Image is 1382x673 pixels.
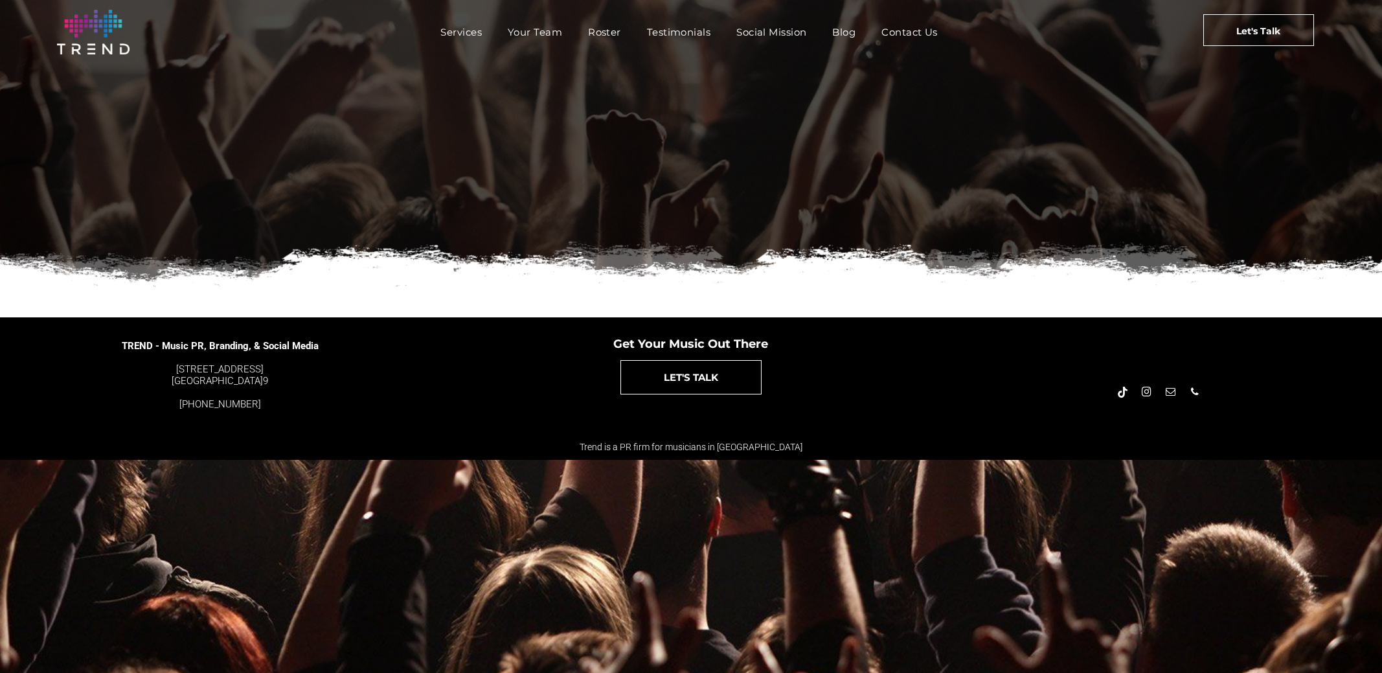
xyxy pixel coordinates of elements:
div: 9 [121,363,319,387]
a: phone [1188,385,1202,402]
span: TREND - Music PR, Branding, & Social Media [122,340,319,352]
a: Testimonials [634,23,723,41]
a: Your Team [495,23,575,41]
span: LET'S TALK [664,361,718,394]
span: Trend is a PR firm for musicians in [GEOGRAPHIC_DATA] [580,442,802,452]
span: Get Your Music Out There [613,337,768,351]
a: Let's Talk [1203,14,1314,46]
a: Contact Us [868,23,951,41]
a: [STREET_ADDRESS][GEOGRAPHIC_DATA] [172,363,264,387]
a: email [1164,385,1178,402]
a: Tiktok [1116,385,1130,402]
font: [STREET_ADDRESS] [GEOGRAPHIC_DATA] [172,363,264,387]
span: Let's Talk [1236,15,1280,47]
a: LET'S TALK [620,360,762,394]
a: [PHONE_NUMBER] [179,398,261,410]
a: Blog [819,23,868,41]
a: Social Mission [723,23,819,41]
a: instagram [1140,385,1154,402]
img: logo [57,10,130,54]
a: Services [427,23,495,41]
a: Roster [575,23,634,41]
